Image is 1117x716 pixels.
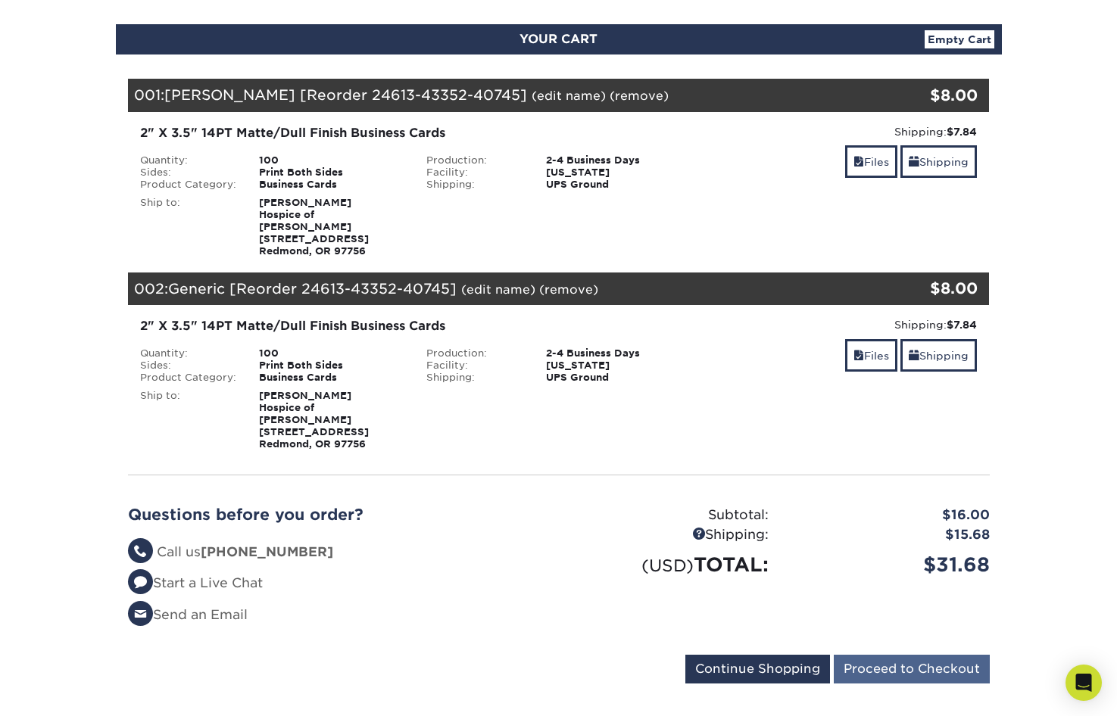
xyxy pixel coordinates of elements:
[846,277,978,300] div: $8.00
[845,145,897,178] a: Files
[128,575,263,590] a: Start a Live Chat
[685,655,830,683] input: Continue Shopping
[129,360,248,372] div: Sides:
[415,372,535,384] div: Shipping:
[909,156,919,168] span: shipping
[248,347,415,360] div: 100
[845,339,897,372] a: Files
[415,154,535,167] div: Production:
[415,347,535,360] div: Production:
[128,506,548,524] h2: Questions before you order?
[780,550,1001,579] div: $31.68
[532,89,606,103] a: (edit name)
[248,179,415,191] div: Business Cards
[947,319,977,331] strong: $7.84
[713,317,978,332] div: Shipping:
[415,179,535,191] div: Shipping:
[140,317,691,335] div: 2" X 3.5" 14PT Matte/Dull Finish Business Cards
[129,197,248,257] div: Ship to:
[248,167,415,179] div: Print Both Sides
[535,372,702,384] div: UPS Ground
[925,30,994,48] a: Empty Cart
[415,360,535,372] div: Facility:
[128,272,846,306] div: 002:
[129,167,248,179] div: Sides:
[535,167,702,179] div: [US_STATE]
[535,179,702,191] div: UPS Ground
[900,145,977,178] a: Shipping
[780,525,1001,545] div: $15.68
[713,124,978,139] div: Shipping:
[909,350,919,362] span: shipping
[168,280,457,297] span: Generic [Reorder 24613-43352-40745]
[129,372,248,384] div: Product Category:
[780,506,1001,525] div: $16.00
[559,550,780,579] div: TOTAL:
[129,347,248,360] div: Quantity:
[853,156,864,168] span: files
[535,154,702,167] div: 2-4 Business Days
[248,360,415,372] div: Print Both Sides
[853,350,864,362] span: files
[947,126,977,138] strong: $7.84
[559,525,780,545] div: Shipping:
[1066,665,1102,701] div: Open Intercom Messenger
[128,543,548,562] li: Call us
[129,179,248,191] div: Product Category:
[834,655,990,683] input: Proceed to Checkout
[140,124,691,142] div: 2" X 3.5" 14PT Matte/Dull Finish Business Cards
[559,506,780,525] div: Subtotal:
[535,360,702,372] div: [US_STATE]
[415,167,535,179] div: Facility:
[461,282,535,297] a: (edit name)
[248,154,415,167] div: 100
[539,282,598,297] a: (remove)
[519,32,598,46] span: YOUR CART
[259,197,369,257] strong: [PERSON_NAME] Hospice of [PERSON_NAME] [STREET_ADDRESS] Redmond, OR 97756
[201,544,333,559] strong: [PHONE_NUMBER]
[846,84,978,107] div: $8.00
[259,390,369,450] strong: [PERSON_NAME] Hospice of [PERSON_NAME] [STREET_ADDRESS] Redmond, OR 97756
[129,154,248,167] div: Quantity:
[248,372,415,384] div: Business Cards
[535,347,702,360] div: 2-4 Business Days
[900,339,977,372] a: Shipping
[128,607,248,622] a: Send an Email
[610,89,669,103] a: (remove)
[641,556,694,575] small: (USD)
[128,79,846,112] div: 001:
[129,390,248,450] div: Ship to:
[164,86,527,103] span: [PERSON_NAME] [Reorder 24613-43352-40745]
